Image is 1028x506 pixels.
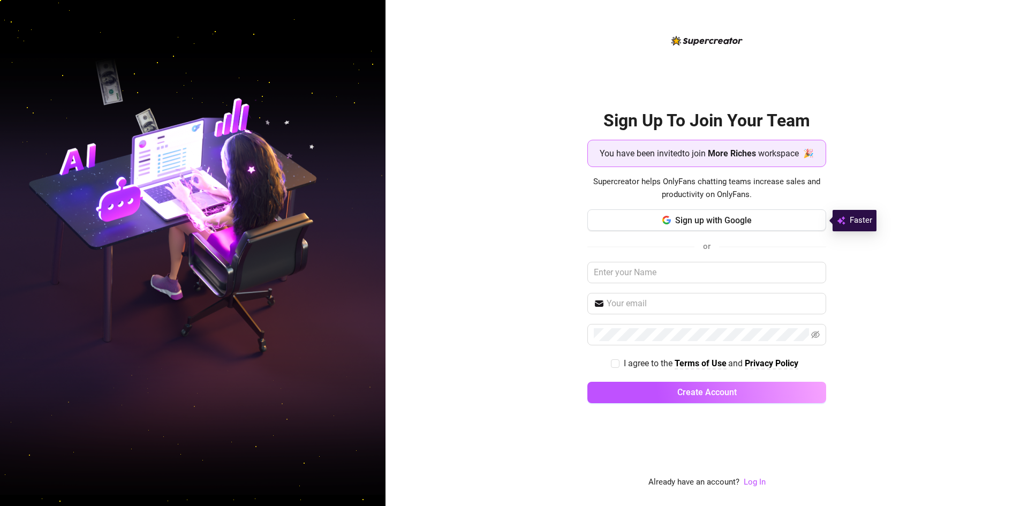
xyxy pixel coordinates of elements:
[600,147,706,160] span: You have been invited to join
[675,215,752,225] span: Sign up with Google
[728,358,745,368] span: and
[703,241,710,251] span: or
[677,387,737,397] span: Create Account
[587,176,826,201] span: Supercreator helps OnlyFans chatting teams increase sales and productivity on OnlyFans.
[811,330,820,339] span: eye-invisible
[837,214,845,227] img: svg%3e
[587,382,826,403] button: Create Account
[624,358,675,368] span: I agree to the
[744,477,766,487] a: Log In
[675,358,727,368] strong: Terms of Use
[648,476,739,489] span: Already have an account?
[744,476,766,489] a: Log In
[708,148,756,158] strong: More Riches
[587,209,826,231] button: Sign up with Google
[587,262,826,283] input: Enter your Name
[745,358,798,369] a: Privacy Policy
[850,214,872,227] span: Faster
[758,147,814,160] span: workspace 🎉
[587,110,826,132] h2: Sign Up To Join Your Team
[675,358,727,369] a: Terms of Use
[745,358,798,368] strong: Privacy Policy
[607,297,820,310] input: Your email
[671,36,743,46] img: logo-BBDzfeDw.svg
